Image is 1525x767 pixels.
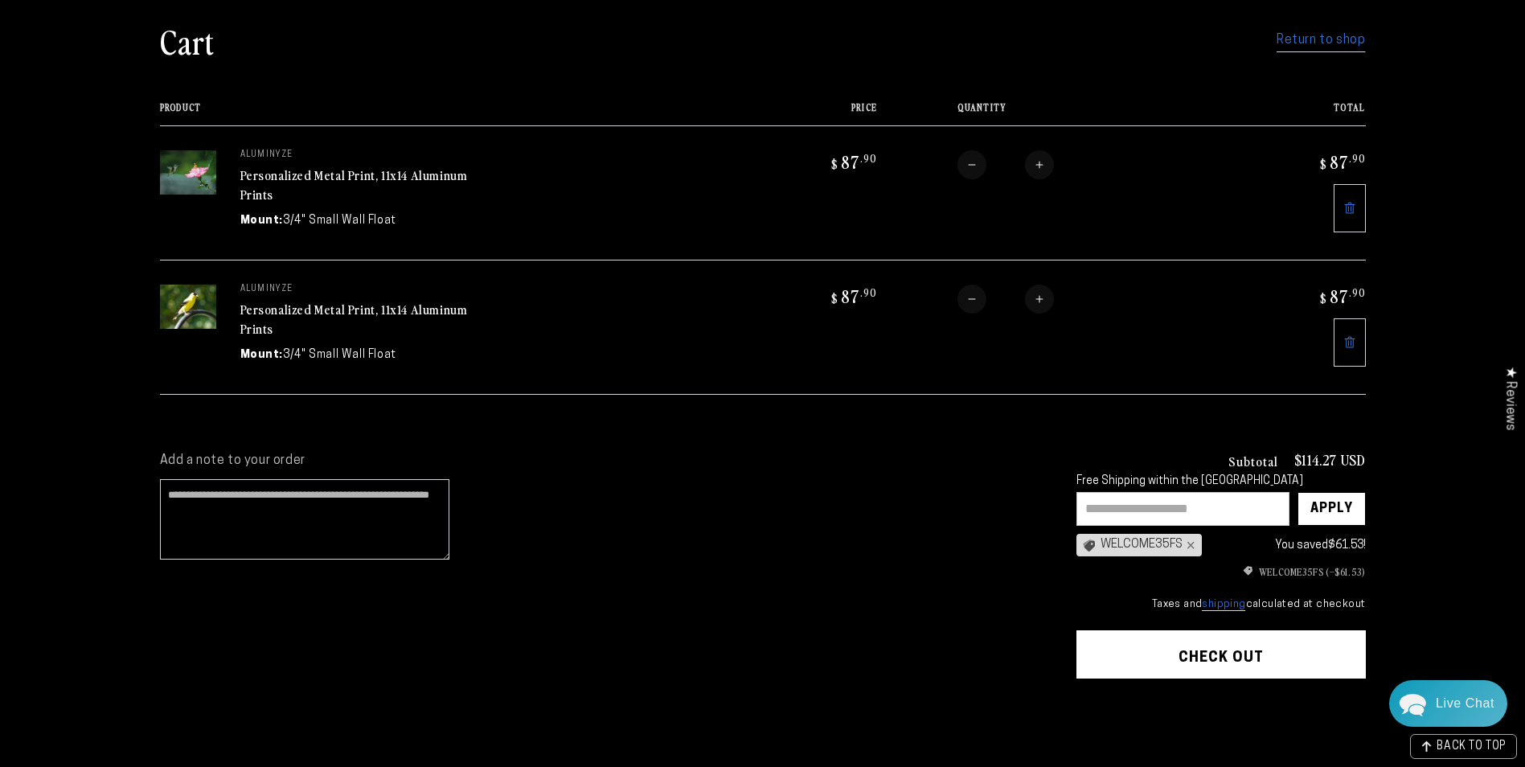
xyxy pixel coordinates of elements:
[1318,285,1366,307] bdi: 87
[1076,564,1366,579] ul: Discount
[736,102,877,125] th: Price
[829,150,877,173] bdi: 87
[1310,493,1353,525] div: Apply
[986,150,1025,179] input: Quantity for Personalized Metal Print, 11x14 Aluminum Prints
[860,151,877,165] sup: .90
[240,300,468,338] a: Personalized Metal Print, 11x14 Aluminum Prints
[1183,539,1195,552] div: ×
[1202,599,1245,611] a: shipping
[831,290,838,306] span: $
[1277,29,1365,52] a: Return to shop
[1349,151,1366,165] sup: .90
[829,285,877,307] bdi: 87
[831,156,838,172] span: $
[1294,453,1366,467] p: $114.27 USD
[1076,710,1366,745] iframe: PayPal-paypal
[283,347,396,363] dd: 3/4" Small Wall Float
[986,285,1025,314] input: Quantity for Personalized Metal Print, 11x14 Aluminum Prints
[1318,150,1366,173] bdi: 87
[1334,184,1366,232] a: Remove 11"x14" Rectangle White Glossy Aluminyzed Photo
[240,212,284,229] dt: Mount:
[240,150,482,160] p: aluminyze
[877,102,1224,125] th: Quantity
[1328,539,1363,552] span: $61.53
[240,347,284,363] dt: Mount:
[860,285,877,299] sup: .90
[1228,454,1278,467] h3: Subtotal
[1494,354,1525,443] div: Click to open Judge.me floating reviews tab
[1076,534,1202,556] div: WELCOME35FS
[1334,318,1366,367] a: Remove 11"x14" Rectangle White Glossy Aluminyzed Photo
[240,285,482,294] p: aluminyze
[160,453,1044,470] label: Add a note to your order
[1076,630,1366,679] button: Check out
[1320,156,1327,172] span: $
[1076,597,1366,613] small: Taxes and calculated at checkout
[1076,564,1366,579] li: WELCOME35FS (–$61.53)
[1320,290,1327,306] span: $
[160,102,736,125] th: Product
[1076,475,1366,489] div: Free Shipping within the [GEOGRAPHIC_DATA]
[1224,102,1365,125] th: Total
[160,285,216,329] img: 11"x14" Rectangle White Glossy Aluminyzed Photo
[160,20,215,62] h1: Cart
[1437,741,1507,753] span: BACK TO TOP
[283,212,396,229] dd: 3/4" Small Wall Float
[1349,285,1366,299] sup: .90
[240,166,468,204] a: Personalized Metal Print, 11x14 Aluminum Prints
[1389,680,1507,727] div: Chat widget toggle
[160,150,216,195] img: 11"x14" Rectangle White Glossy Aluminyzed Photo
[1210,535,1366,556] div: You saved !
[1436,680,1494,727] div: Contact Us Directly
